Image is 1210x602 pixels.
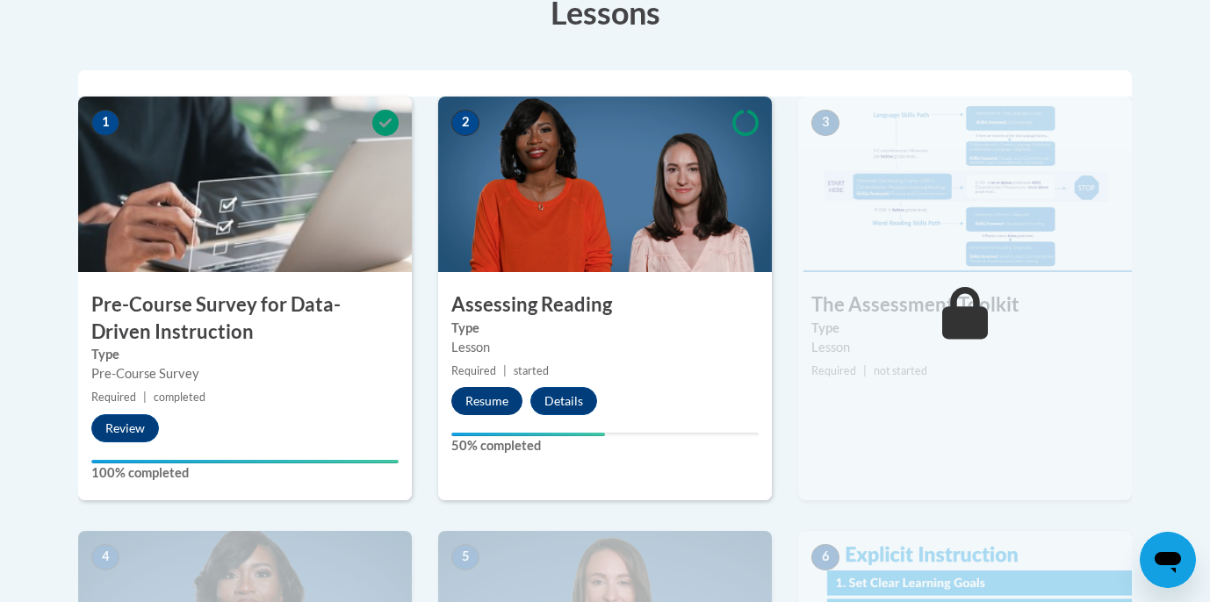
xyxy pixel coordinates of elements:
[811,364,856,377] span: Required
[91,544,119,570] span: 4
[503,364,507,377] span: |
[874,364,927,377] span: not started
[451,433,605,436] div: Your progress
[91,110,119,136] span: 1
[438,97,772,272] img: Course Image
[451,387,522,415] button: Resume
[798,97,1132,272] img: Course Image
[811,319,1119,338] label: Type
[451,544,479,570] span: 5
[143,391,147,404] span: |
[91,460,399,463] div: Your progress
[530,387,597,415] button: Details
[798,291,1132,319] h3: The Assessment Toolkit
[91,463,399,483] label: 100% completed
[438,291,772,319] h3: Assessing Reading
[451,319,759,338] label: Type
[78,291,412,346] h3: Pre-Course Survey for Data-Driven Instruction
[451,338,759,357] div: Lesson
[811,544,839,570] span: 6
[451,436,759,455] label: 50% completed
[91,364,399,383] div: Pre-Course Survey
[91,414,159,442] button: Review
[863,364,867,377] span: |
[154,391,205,404] span: completed
[91,345,399,364] label: Type
[91,391,136,404] span: Required
[811,110,839,136] span: 3
[451,364,496,377] span: Required
[514,364,549,377] span: started
[1140,532,1196,588] iframe: Button to launch messaging window
[811,338,1119,357] div: Lesson
[78,97,412,272] img: Course Image
[451,110,479,136] span: 2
